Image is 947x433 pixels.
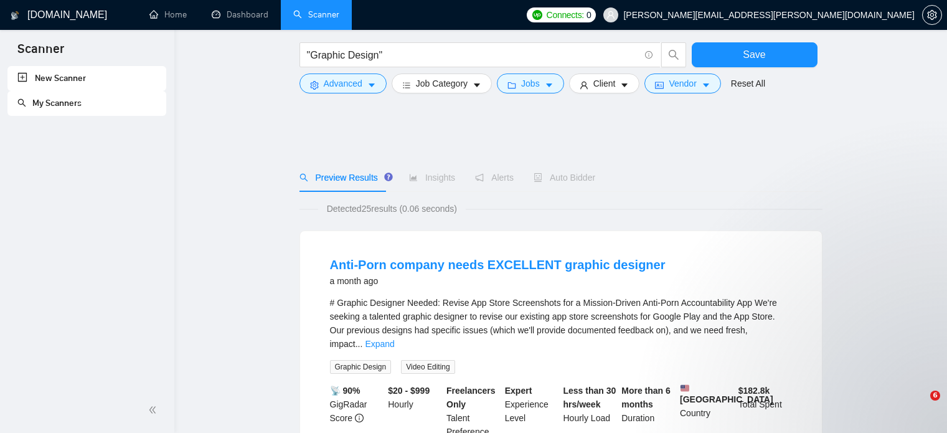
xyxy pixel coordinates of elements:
[661,42,686,67] button: search
[587,8,591,22] span: 0
[655,80,664,90] span: idcard
[606,11,615,19] span: user
[324,77,362,90] span: Advanced
[731,77,765,90] a: Reset All
[534,173,595,183] span: Auto Bidder
[534,173,542,182] span: robot
[367,80,376,90] span: caret-down
[702,80,710,90] span: caret-down
[7,66,166,91] li: New Scanner
[330,296,792,351] div: # Graphic Designer Needed: Revise App Store Screenshots for a Mission-Driven Anti-Porn Accountabi...
[669,77,696,90] span: Vendor
[330,274,666,288] div: a month ago
[621,386,671,409] b: More than 6 months
[505,386,532,396] b: Expert
[7,40,74,66] span: Scanner
[644,74,720,93] button: idcardVendorcaret-down
[905,391,935,421] iframe: Intercom live chat
[922,10,942,20] a: setting
[930,391,940,401] span: 6
[355,414,364,422] span: info-circle
[446,386,496,409] b: Freelancers Only
[475,173,514,183] span: Alerts
[620,80,629,90] span: caret-down
[645,51,653,59] span: info-circle
[402,80,411,90] span: bars
[310,80,319,90] span: setting
[148,404,161,416] span: double-left
[547,8,584,22] span: Connects:
[330,360,392,374] span: Graphic Design
[662,49,686,60] span: search
[743,47,765,62] span: Save
[497,74,564,93] button: folderJobscaret-down
[922,5,942,25] button: setting
[299,173,308,182] span: search
[532,10,542,20] img: upwork-logo.png
[409,173,455,183] span: Insights
[580,80,588,90] span: user
[545,80,554,90] span: caret-down
[383,171,394,183] div: Tooltip anchor
[681,384,689,393] img: 🇺🇸
[365,339,394,349] a: Expand
[388,386,430,396] b: $20 - $999
[692,42,817,67] button: Save
[416,77,468,90] span: Job Category
[392,74,492,93] button: barsJob Categorycaret-down
[923,10,941,20] span: setting
[356,339,363,349] span: ...
[17,98,82,108] a: searchMy Scanners
[473,80,481,90] span: caret-down
[680,384,773,404] b: [GEOGRAPHIC_DATA]
[307,47,639,63] input: Search Freelance Jobs...
[11,6,19,26] img: logo
[318,202,466,216] span: Detected 25 results (0.06 seconds)
[17,66,156,91] a: New Scanner
[330,386,360,396] b: 📡 90%
[401,360,455,374] span: Video Editing
[475,173,484,182] span: notification
[212,9,268,20] a: dashboardDashboard
[299,74,387,93] button: settingAdvancedcaret-down
[293,9,339,20] a: searchScanner
[521,77,540,90] span: Jobs
[7,91,166,116] li: My Scanners
[299,173,389,183] span: Preview Results
[507,80,516,90] span: folder
[563,386,616,409] b: Less than 30 hrs/week
[593,77,616,90] span: Client
[149,9,187,20] a: homeHome
[569,74,640,93] button: userClientcaret-down
[409,173,418,182] span: area-chart
[330,258,666,272] a: Anti-Porn company needs EXCELLENT graphic designer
